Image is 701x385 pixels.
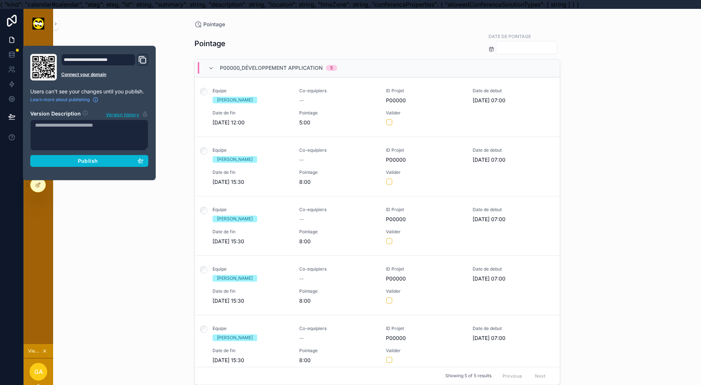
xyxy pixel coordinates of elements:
[213,169,290,175] span: Date de fin
[213,119,290,126] span: [DATE] 12:00
[488,33,531,39] label: Date de pointage
[473,334,550,342] span: [DATE] 07:00
[299,119,377,126] span: 5:00
[195,315,560,374] a: Equipe[PERSON_NAME]Co-equipiers--ID ProjetP00000Date de debut[DATE] 07:00Date de fin[DATE] 15:30P...
[195,196,560,255] a: Equipe[PERSON_NAME]Co-equipiers--ID ProjetP00000Date de debut[DATE] 07:00Date de fin[DATE] 15:30P...
[217,97,253,103] div: [PERSON_NAME]
[299,216,304,223] span: --
[299,357,377,364] span: 8:00
[299,156,304,164] span: --
[217,216,253,222] div: [PERSON_NAME]
[473,147,550,153] span: Date de debut
[30,97,90,103] span: Learn more about publishing
[299,88,377,94] span: Co-equipiers
[299,288,377,294] span: Pointage
[445,373,491,379] span: Showing 5 of 5 results
[24,38,53,111] div: scrollable content
[213,147,290,153] span: Equipe
[213,238,290,245] span: [DATE] 15:30
[213,348,290,354] span: Date de fin
[299,326,377,331] span: Co-equipiers
[386,266,464,272] span: ID Projet
[473,88,550,94] span: Date de debut
[386,229,464,235] span: Valider
[61,72,148,78] a: Connect your domain
[213,229,290,235] span: Date de fin
[195,137,560,196] a: Equipe[PERSON_NAME]Co-equipiers--ID ProjetP00000Date de debut[DATE] 07:00Date de fin[DATE] 15:30P...
[78,158,98,164] span: Publish
[473,275,550,282] span: [DATE] 07:00
[213,178,290,186] span: [DATE] 15:30
[30,88,148,95] p: Users can't see your changes until you publish.
[213,357,290,364] span: [DATE] 15:30
[386,348,464,354] span: Valider
[473,207,550,213] span: Date de debut
[386,275,464,282] span: P00000
[386,288,464,294] span: Valider
[473,156,550,164] span: [DATE] 07:00
[386,334,464,342] span: P00000
[194,38,225,49] h1: Pointage
[213,88,290,94] span: Equipe
[299,275,304,282] span: --
[195,255,560,315] a: Equipe[PERSON_NAME]Co-equipiers--ID ProjetP00000Date de debut[DATE] 07:00Date de fin[DATE] 15:30P...
[299,297,377,305] span: 8:00
[30,97,99,103] a: Learn more about publishing
[386,88,464,94] span: ID Projet
[61,54,148,80] div: Domain and Custom Link
[299,147,377,153] span: Co-equipiers
[217,275,253,282] div: [PERSON_NAME]
[32,18,45,30] img: App logo
[217,156,253,163] div: [PERSON_NAME]
[34,367,43,376] span: GA
[299,97,304,104] span: --
[106,110,148,118] button: Version history
[30,155,148,167] button: Publish
[386,169,464,175] span: Valider
[299,110,377,116] span: Pointage
[330,65,333,71] div: 5
[386,207,464,213] span: ID Projet
[386,216,464,223] span: P00000
[386,110,464,116] span: Valider
[213,288,290,294] span: Date de fin
[299,348,377,354] span: Pointage
[28,348,41,354] span: Viewing as Gauthier
[299,238,377,245] span: 8:00
[473,326,550,331] span: Date de debut
[473,266,550,272] span: Date de debut
[386,97,464,104] span: P00000
[203,21,225,28] span: Pointage
[194,21,225,28] a: Pointage
[195,77,560,137] a: Equipe[PERSON_NAME]Co-equipiers--ID ProjetP00000Date de debut[DATE] 07:00Date de fin[DATE] 12:00P...
[299,169,377,175] span: Pointage
[299,207,377,213] span: Co-equipiers
[220,64,323,72] span: P00000_Développement application
[213,110,290,116] span: Date de fin
[217,334,253,341] div: [PERSON_NAME]
[386,147,464,153] span: ID Projet
[213,266,290,272] span: Equipe
[299,334,304,342] span: --
[299,266,377,272] span: Co-equipiers
[213,326,290,331] span: Equipe
[30,110,81,118] h2: Version Description
[213,207,290,213] span: Equipe
[473,97,550,104] span: [DATE] 07:00
[386,156,464,164] span: P00000
[106,110,139,118] span: Version history
[299,229,377,235] span: Pointage
[213,297,290,305] span: [DATE] 15:30
[473,216,550,223] span: [DATE] 07:00
[386,326,464,331] span: ID Projet
[299,178,377,186] span: 8:00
